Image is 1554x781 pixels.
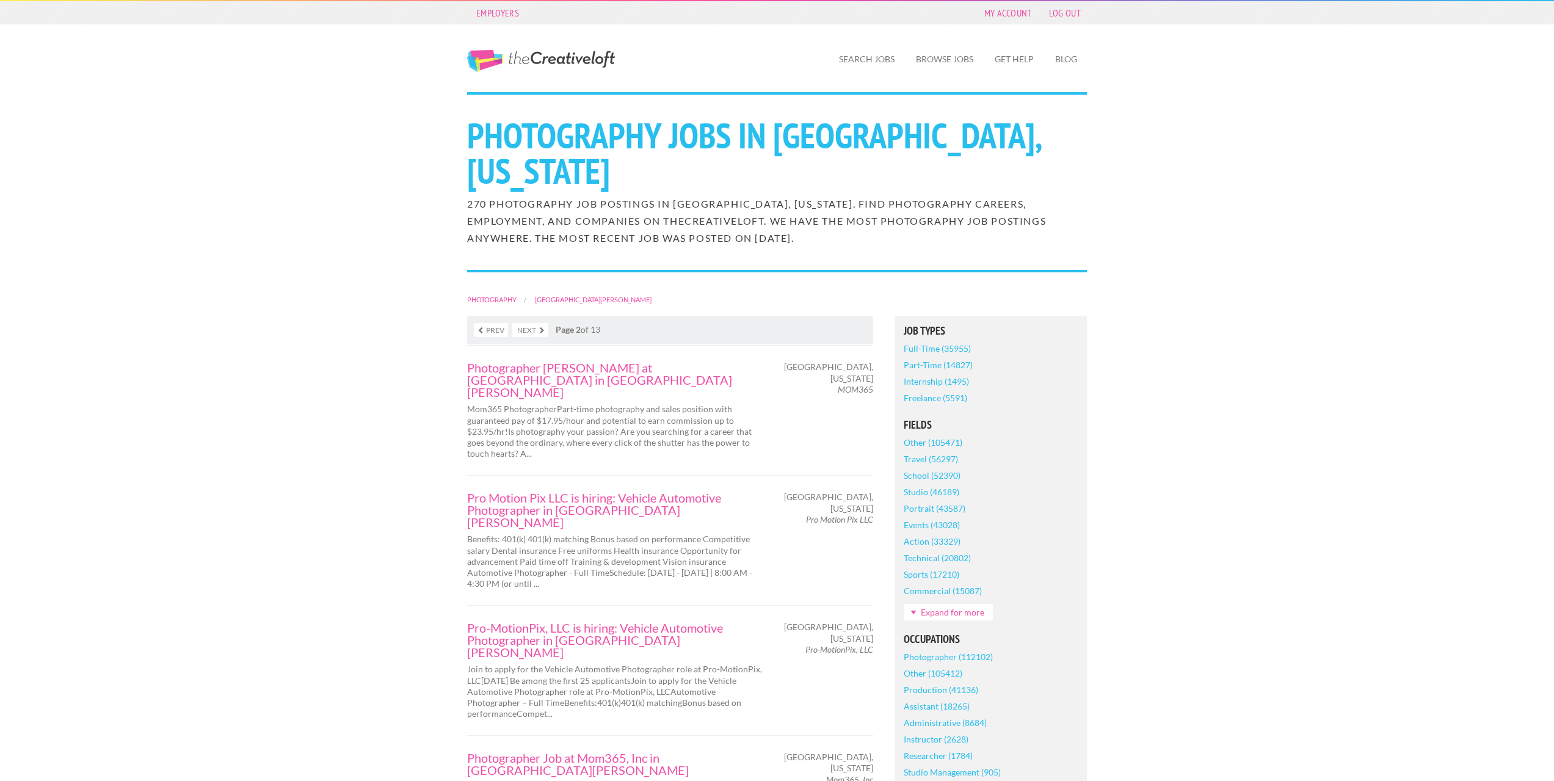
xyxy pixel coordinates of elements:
a: Studio Management (905) [904,764,1001,780]
a: Freelance (5591) [904,390,967,406]
a: Events (43028) [904,517,960,533]
a: School (52390) [904,467,960,484]
a: Sports (17210) [904,566,959,583]
a: Photographer [PERSON_NAME] at [GEOGRAPHIC_DATA] in [GEOGRAPHIC_DATA][PERSON_NAME] [467,361,766,398]
a: Photographer (112102) [904,648,993,665]
p: Join to apply for the Vehicle Automotive Photographer role at Pro-MotionPix, LLC[DATE] Be among t... [467,664,766,719]
em: Pro Motion Pix LLC [806,514,873,525]
a: Studio (46189) [904,484,959,500]
a: Internship (1495) [904,373,969,390]
em: MOM365 [838,384,873,394]
a: The Creative Loft [467,50,615,72]
a: Other (105471) [904,434,962,451]
h5: Fields [904,420,1078,430]
a: [GEOGRAPHIC_DATA][PERSON_NAME] [535,296,652,303]
a: Travel (56297) [904,451,958,467]
a: Pro Motion Pix LLC is hiring: Vehicle Automotive Photographer in [GEOGRAPHIC_DATA][PERSON_NAME] [467,492,766,528]
a: Other (105412) [904,665,962,681]
p: Mom365 PhotographerPart-time photography and sales position with guaranteed pay of $17.95/hour an... [467,404,766,459]
a: Browse Jobs [906,45,983,73]
a: Assistant (18265) [904,698,970,714]
a: Get Help [985,45,1044,73]
a: Administrative (8684) [904,714,987,731]
a: Part-Time (14827) [904,357,973,373]
a: Action (33329) [904,533,960,550]
span: [GEOGRAPHIC_DATA], [US_STATE] [784,622,873,644]
span: [GEOGRAPHIC_DATA], [US_STATE] [784,752,873,774]
strong: Page 2 [556,324,581,335]
a: Log Out [1043,4,1087,21]
a: Employers [470,4,525,21]
a: Photographer Job at Mom365, Inc in [GEOGRAPHIC_DATA][PERSON_NAME] [467,752,766,776]
a: My Account [978,4,1038,21]
span: [GEOGRAPHIC_DATA], [US_STATE] [784,492,873,514]
h5: Occupations [904,634,1078,645]
a: Photography [467,296,517,303]
a: Production (41136) [904,681,978,698]
a: Pro-MotionPix, LLC is hiring: Vehicle Automotive Photographer in [GEOGRAPHIC_DATA][PERSON_NAME] [467,622,766,658]
a: Portrait (43587) [904,500,965,517]
a: Commercial (15087) [904,583,982,599]
h2: 270 Photography job postings in [GEOGRAPHIC_DATA], [US_STATE]. Find Photography careers, employme... [467,195,1087,247]
a: Full-Time (35955) [904,340,971,357]
h1: Photography Jobs in [GEOGRAPHIC_DATA], [US_STATE] [467,118,1087,189]
span: [GEOGRAPHIC_DATA], [US_STATE] [784,361,873,383]
a: Search Jobs [829,45,904,73]
h5: Job Types [904,325,1078,336]
a: Researcher (1784) [904,747,973,764]
a: Technical (20802) [904,550,971,566]
p: Benefits: 401(k) 401(k) matching Bonus based on performance Competitive salary Dental insurance F... [467,534,766,589]
em: Pro-MotionPix, LLC [805,644,873,655]
a: Next [512,323,548,337]
nav: of 13 [467,316,873,344]
a: Blog [1045,45,1087,73]
a: Expand for more [904,604,993,620]
a: Instructor (2628) [904,731,968,747]
a: Prev [474,323,508,337]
